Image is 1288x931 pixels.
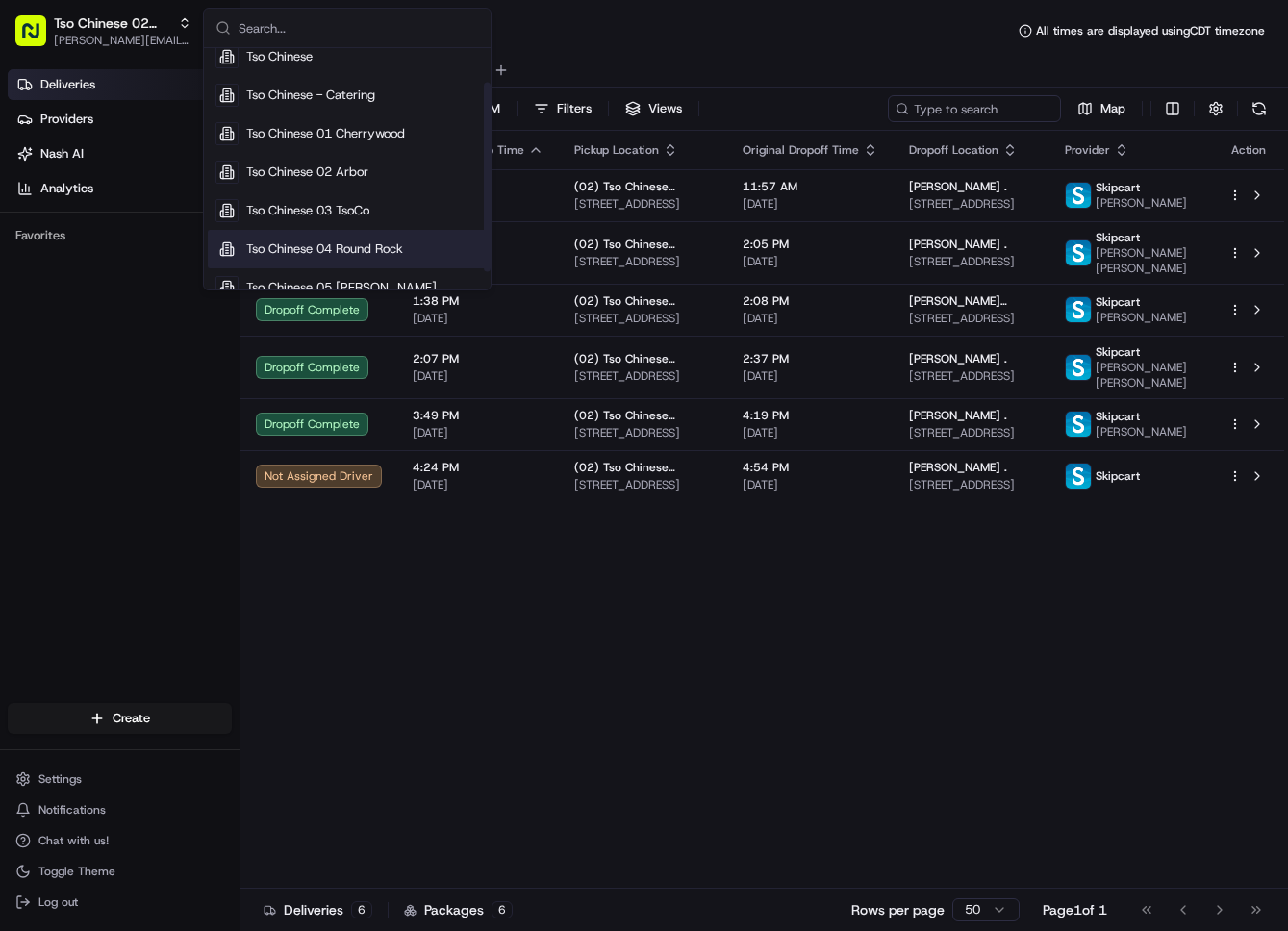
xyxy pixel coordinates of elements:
[246,164,368,181] span: Tso Chinese 02 Arbor
[1100,100,1125,117] span: Map
[574,408,712,423] span: (02) Tso Chinese Takeout & Delivery [GEOGRAPHIC_DATA]
[38,771,82,787] span: Settings
[8,104,240,135] a: Providers
[1066,297,1091,322] img: profile_skipcart_partner.png
[8,173,240,204] a: Analytics
[743,142,859,158] span: Original Dropoff Time
[38,864,115,879] span: Toggle Theme
[743,293,878,309] span: 2:08 PM
[40,76,95,93] span: Deliveries
[1096,424,1187,440] span: [PERSON_NAME]
[8,138,240,169] a: Nash AI
[155,422,316,457] a: 💻API Documentation
[38,299,54,315] img: 1736555255976-a54dd68f-1ca7-489b-9aae-adbdc363a1c4
[327,189,350,213] button: Start new chat
[1069,95,1134,122] button: Map
[574,425,712,440] span: [STREET_ADDRESS]
[8,858,232,885] button: Toggle Theme
[1096,409,1140,424] span: Skipcart
[8,220,232,251] div: Favorites
[87,184,316,203] div: Start new chat
[492,901,513,918] div: 6
[38,833,109,848] span: Chat with us!
[574,293,712,309] span: (02) Tso Chinese Takeout & Delivery [GEOGRAPHIC_DATA]
[888,95,1061,122] input: Type to search
[1066,355,1091,380] img: profile_skipcart_partner.png
[909,425,1034,440] span: [STREET_ADDRESS]
[87,203,265,218] div: We're available if you need us!
[1043,900,1107,919] div: Page 1 of 1
[170,350,210,365] span: [DATE]
[40,145,84,163] span: Nash AI
[8,703,232,734] button: Create
[170,298,224,314] span: 12:11 PM
[557,100,592,117] span: Filters
[1096,294,1140,310] span: Skipcart
[182,430,309,449] span: API Documentation
[54,13,170,33] button: Tso Chinese 02 Arbor
[19,184,54,218] img: 1736555255976-a54dd68f-1ca7-489b-9aae-adbdc363a1c4
[40,111,93,128] span: Providers
[1096,245,1198,276] span: [PERSON_NAME] [PERSON_NAME]
[8,766,232,793] button: Settings
[743,179,878,194] span: 11:57 AM
[909,311,1034,326] span: [STREET_ADDRESS]
[909,368,1034,384] span: [STREET_ADDRESS]
[909,196,1034,212] span: [STREET_ADDRESS]
[246,48,313,65] span: Tso Chinese
[743,254,878,269] span: [DATE]
[909,460,1007,475] span: [PERSON_NAME] .
[413,311,543,326] span: [DATE]
[743,196,878,212] span: [DATE]
[38,802,106,818] span: Notifications
[38,894,78,910] span: Log out
[1096,195,1187,211] span: [PERSON_NAME]
[1096,310,1187,325] span: [PERSON_NAME]
[743,311,878,326] span: [DATE]
[264,900,372,919] div: Deliveries
[1066,183,1091,208] img: profile_skipcart_partner.png
[204,48,491,289] div: Suggestions
[574,368,712,384] span: [STREET_ADDRESS]
[413,351,543,366] span: 2:07 PM
[19,280,50,311] img: Angelique Valdez
[404,900,513,919] div: Packages
[1036,23,1265,38] span: All times are displayed using CDT timezone
[413,293,543,309] span: 1:38 PM
[574,142,659,158] span: Pickup Location
[60,350,156,365] span: [PERSON_NAME]
[19,432,35,447] div: 📗
[19,250,123,265] div: Past conversations
[8,796,232,823] button: Notifications
[413,425,543,440] span: [DATE]
[574,477,712,492] span: [STREET_ADDRESS]
[413,408,543,423] span: 3:49 PM
[909,408,1007,423] span: [PERSON_NAME] .
[574,254,712,269] span: [STREET_ADDRESS]
[1096,180,1140,195] span: Skipcart
[191,477,233,491] span: Pylon
[574,351,712,366] span: (02) Tso Chinese Takeout & Delivery [GEOGRAPHIC_DATA]
[909,142,998,158] span: Dropoff Location
[743,460,878,475] span: 4:54 PM
[1096,230,1140,245] span: Skipcart
[246,87,375,104] span: Tso Chinese - Catering
[851,900,945,919] p: Rows per page
[8,8,199,54] button: Tso Chinese 02 Arbor[PERSON_NAME][EMAIL_ADDRESS][DOMAIN_NAME]
[246,202,369,219] span: Tso Chinese 03 TsoCo
[574,196,712,212] span: [STREET_ADDRESS]
[909,179,1007,194] span: [PERSON_NAME] .
[19,332,50,363] img: Brigitte Vinadas
[38,430,147,449] span: Knowledge Base
[617,95,691,122] button: Views
[743,425,878,440] span: [DATE]
[1065,142,1110,158] span: Provider
[574,179,712,194] span: (02) Tso Chinese Takeout & Delivery [GEOGRAPHIC_DATA]
[574,311,712,326] span: [STREET_ADDRESS]
[574,460,712,475] span: (02) Tso Chinese Takeout & Delivery [GEOGRAPHIC_DATA]
[40,184,75,218] img: 1738778727109-b901c2ba-d612-49f7-a14d-d897ce62d23f
[8,889,232,916] button: Log out
[525,95,600,122] button: Filters
[239,9,479,47] input: Search...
